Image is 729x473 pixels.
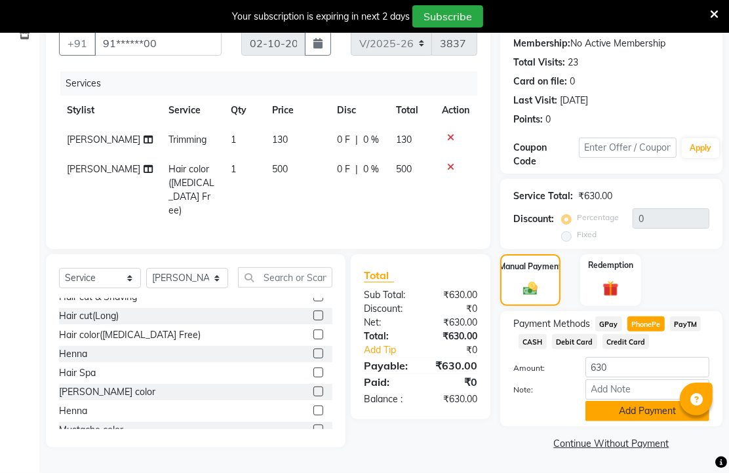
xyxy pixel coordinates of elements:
[499,261,562,273] label: Manual Payment
[59,31,96,56] button: +91
[161,96,224,125] th: Service
[421,392,488,406] div: ₹630.00
[421,302,488,316] div: ₹0
[265,96,330,125] th: Price
[513,113,543,126] div: Points:
[545,113,551,126] div: 0
[503,384,576,396] label: Note:
[627,316,665,331] span: PhonePe
[552,334,597,349] span: Debit Card
[364,269,394,282] span: Total
[577,229,597,240] label: Fixed
[231,134,236,145] span: 1
[273,134,288,145] span: 130
[354,374,421,390] div: Paid:
[513,37,709,50] div: No Active Membership
[60,71,487,96] div: Services
[519,334,547,349] span: CASH
[337,162,350,176] span: 0 F
[513,212,554,226] div: Discount:
[421,358,488,373] div: ₹630.00
[431,343,487,357] div: ₹0
[513,75,567,88] div: Card on file:
[585,401,709,421] button: Add Payment
[355,162,358,176] span: |
[503,362,576,374] label: Amount:
[396,134,412,145] span: 130
[59,423,123,437] div: Mustache color
[421,374,488,390] div: ₹0
[354,288,421,302] div: Sub Total:
[578,189,612,203] div: ₹630.00
[570,75,575,88] div: 0
[67,163,140,175] span: [PERSON_NAME]
[388,96,434,125] th: Total
[602,334,650,349] span: Credit Card
[577,212,619,223] label: Percentage
[595,316,622,331] span: GPay
[513,141,579,168] div: Coupon Code
[519,280,542,297] img: _cash.svg
[363,162,379,176] span: 0 %
[513,189,573,203] div: Service Total:
[355,133,358,147] span: |
[670,316,701,331] span: PayTM
[59,347,87,361] div: Henna
[238,267,332,288] input: Search or Scan
[354,302,421,316] div: Discount:
[354,316,421,330] div: Net:
[560,94,588,107] div: [DATE]
[585,357,709,377] input: Amount
[273,163,288,175] span: 500
[67,134,140,145] span: [PERSON_NAME]
[421,330,488,343] div: ₹630.00
[598,279,623,299] img: _gift.svg
[579,138,677,158] input: Enter Offer / Coupon Code
[59,96,161,125] th: Stylist
[421,288,488,302] div: ₹630.00
[59,328,201,342] div: Hair color([MEDICAL_DATA] Free)
[503,437,720,451] a: Continue Without Payment
[363,133,379,147] span: 0 %
[585,379,709,400] input: Add Note
[223,96,264,125] th: Qty
[168,134,207,145] span: Trimming
[168,163,214,216] span: Hair color([MEDICAL_DATA] Free)
[59,366,96,380] div: Hair Spa
[231,163,236,175] span: 1
[337,133,350,147] span: 0 F
[232,10,410,24] div: Your subscription is expiring in next 2 days
[59,385,155,399] div: [PERSON_NAME] color
[421,316,488,330] div: ₹630.00
[354,392,421,406] div: Balance :
[354,330,421,343] div: Total:
[568,56,578,69] div: 23
[329,96,387,125] th: Disc
[682,138,719,158] button: Apply
[412,5,483,28] button: Subscribe
[59,404,87,418] div: Henna
[354,343,431,357] a: Add Tip
[588,259,633,271] label: Redemption
[396,163,412,175] span: 500
[59,309,119,323] div: Hair cut(Long)
[513,94,557,107] div: Last Visit:
[513,37,570,50] div: Membership:
[434,96,477,125] th: Action
[354,358,421,373] div: Payable:
[94,31,222,56] input: Search by Name/Mobile/Email/Code
[513,317,590,331] span: Payment Methods
[513,56,565,69] div: Total Visits:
